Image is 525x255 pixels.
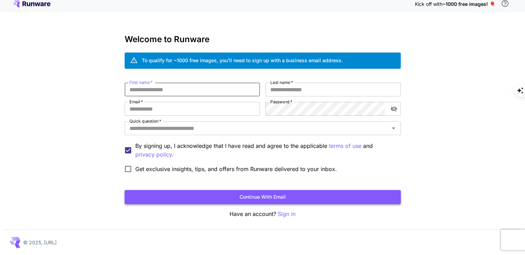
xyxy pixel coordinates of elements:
p: terms of use [329,142,361,150]
label: Password [270,99,292,105]
span: Kick off with [415,1,443,7]
label: Quick question [129,118,161,124]
span: ~1000 free images! 🎈 [443,1,495,7]
button: By signing up, I acknowledge that I have read and agree to the applicable and privacy policy. [329,142,361,150]
label: First name [129,79,153,85]
button: toggle password visibility [388,103,400,115]
label: Email [129,99,143,105]
p: © 2025, [URL] [23,239,57,246]
button: By signing up, I acknowledge that I have read and agree to the applicable terms of use and [135,150,174,159]
p: By signing up, I acknowledge that I have read and agree to the applicable and [135,142,395,159]
h3: Welcome to Runware [125,35,401,44]
span: Get exclusive insights, tips, and offers from Runware delivered to your inbox. [135,165,337,173]
label: Last name [270,79,293,85]
p: privacy policy. [135,150,174,159]
button: Continue with email [125,190,401,204]
button: Open [389,123,398,133]
button: Sign in [278,210,295,218]
div: To qualify for ~1000 free images, you’ll need to sign up with a business email address. [142,57,343,64]
p: Have an account? [125,210,401,218]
